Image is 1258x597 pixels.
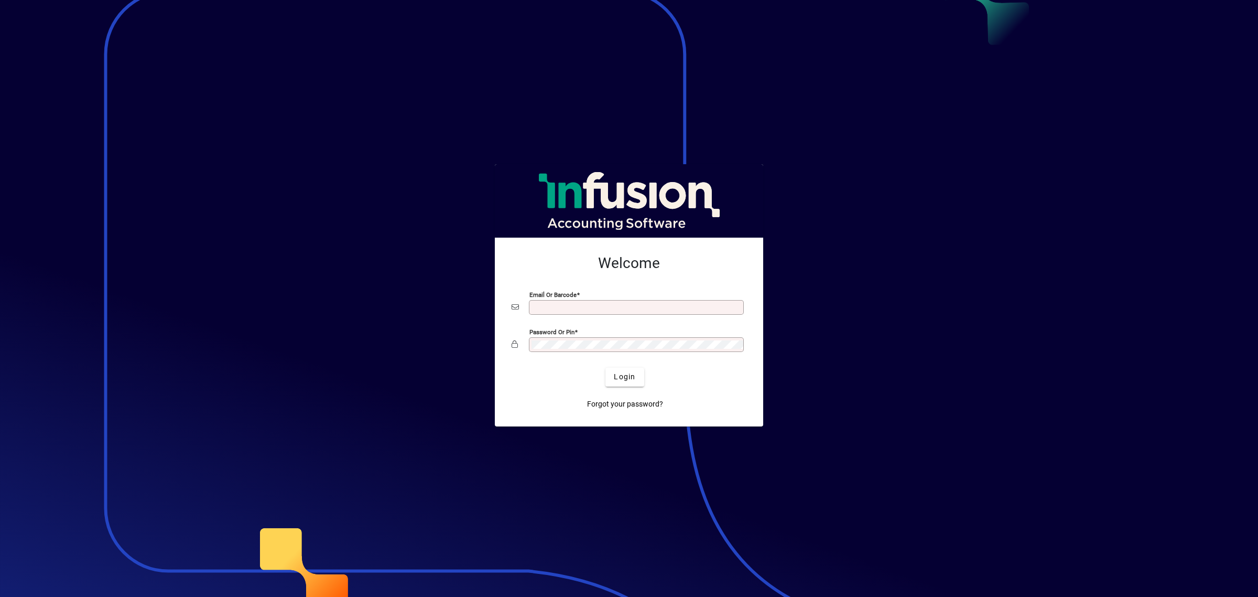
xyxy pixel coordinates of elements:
mat-label: Password or Pin [529,328,574,335]
span: Login [614,371,635,382]
h2: Welcome [512,254,746,272]
button: Login [605,368,644,387]
a: Forgot your password? [583,395,667,414]
mat-label: Email or Barcode [529,291,577,298]
span: Forgot your password? [587,399,663,410]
